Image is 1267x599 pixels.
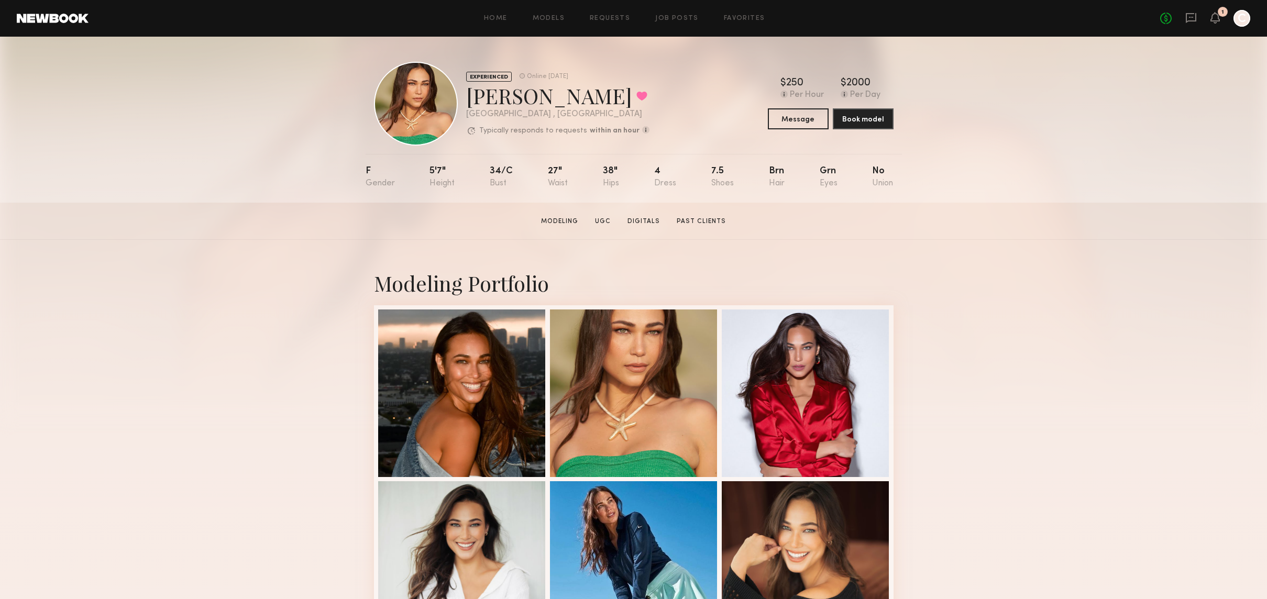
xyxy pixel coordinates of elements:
[780,78,786,88] div: $
[673,217,730,226] a: Past Clients
[603,167,619,188] div: 38"
[533,15,565,22] a: Models
[466,72,512,82] div: EXPERIENCED
[466,110,649,119] div: [GEOGRAPHIC_DATA] , [GEOGRAPHIC_DATA]
[790,91,824,100] div: Per Hour
[490,167,513,188] div: 34/c
[846,78,871,88] div: 2000
[374,269,894,297] div: Modeling Portfolio
[623,217,664,226] a: Digitals
[548,167,568,188] div: 27"
[466,82,649,109] div: [PERSON_NAME]
[591,217,615,226] a: UGC
[484,15,508,22] a: Home
[1221,9,1224,15] div: 1
[590,15,630,22] a: Requests
[479,127,587,135] p: Typically responds to requests
[786,78,803,88] div: 250
[850,91,880,100] div: Per Day
[1233,10,1250,27] a: C
[655,15,699,22] a: Job Posts
[724,15,765,22] a: Favorites
[537,217,582,226] a: Modeling
[768,108,829,129] button: Message
[833,108,894,129] button: Book model
[590,127,640,135] b: within an hour
[711,167,734,188] div: 7.5
[769,167,785,188] div: Brn
[841,78,846,88] div: $
[820,167,838,188] div: Grn
[872,167,893,188] div: No
[366,167,395,188] div: F
[654,167,676,188] div: 4
[527,73,568,80] div: Online [DATE]
[429,167,455,188] div: 5'7"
